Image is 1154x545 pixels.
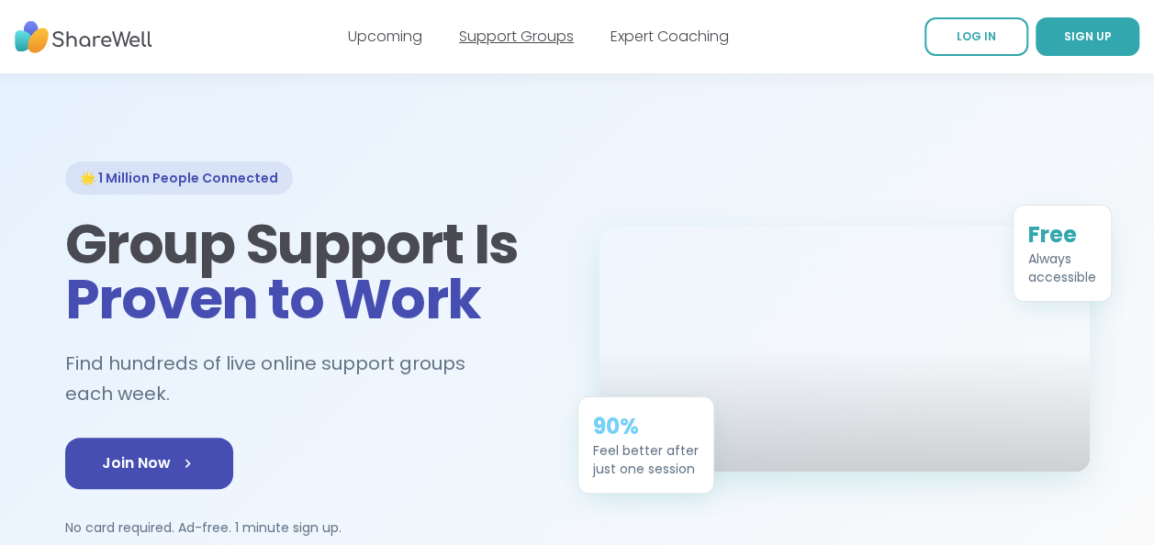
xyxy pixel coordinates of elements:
a: Upcoming [348,26,422,47]
h2: Find hundreds of live online support groups each week. [65,349,555,408]
p: No card required. Ad-free. 1 minute sign up. [65,518,555,537]
div: 🌟 1 Million People Connected [65,161,293,195]
span: Join Now [102,452,196,474]
h1: Group Support Is [65,217,555,327]
a: SIGN UP [1036,17,1139,56]
a: Join Now [65,438,233,489]
div: Free [1028,220,1096,250]
img: ShareWell Nav Logo [15,12,152,62]
div: Feel better after just one session [593,441,699,478]
div: 90% [593,412,699,441]
a: Support Groups [459,26,574,47]
span: Proven to Work [65,261,481,338]
a: LOG IN [924,17,1028,56]
span: LOG IN [957,28,996,44]
a: Expert Coaching [611,26,729,47]
span: SIGN UP [1064,28,1112,44]
div: Always accessible [1028,250,1096,286]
